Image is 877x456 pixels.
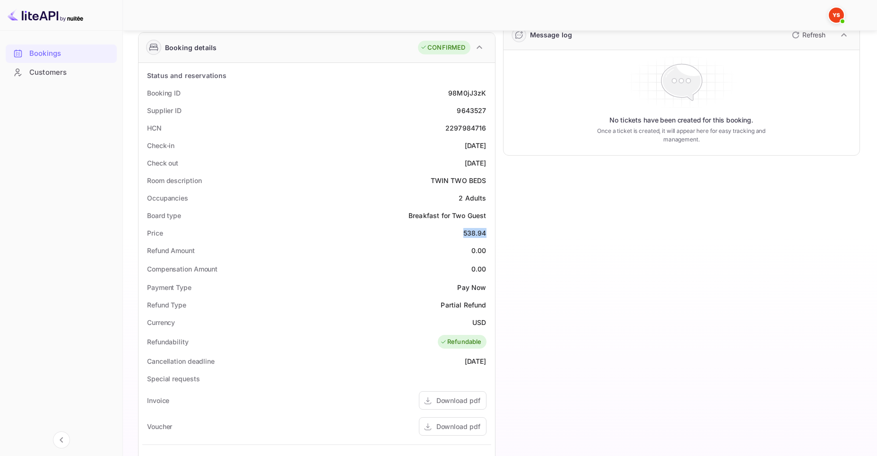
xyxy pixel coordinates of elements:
[436,396,480,404] ya-tr-span: Download pdf
[6,44,117,63] div: Bookings
[147,422,172,430] ya-tr-span: Voucher
[147,176,201,184] ya-tr-span: Room description
[465,158,486,168] div: [DATE]
[147,357,215,365] ya-tr-span: Cancellation deadline
[471,264,486,274] div: 0.00
[165,43,217,53] ya-tr-span: Booking details
[585,127,777,144] ya-tr-span: Once a ticket is created, it will appear here for easy tracking and management.
[471,246,486,255] div: 0.00
[147,124,162,132] ya-tr-span: HCN
[786,27,829,43] button: Refresh
[457,283,486,291] ya-tr-span: Pay Now
[147,283,191,291] ya-tr-span: Payment Type
[147,211,181,219] ya-tr-span: Board type
[448,89,486,97] ya-tr-span: 98M0jJ3zK
[6,63,117,81] a: Customers
[6,63,117,82] div: Customers
[147,229,163,237] ya-tr-span: Price
[445,123,486,133] div: 2297984716
[147,318,175,326] ya-tr-span: Currency
[147,194,188,202] ya-tr-span: Occupancies
[463,228,486,238] div: 538.94
[147,301,186,309] ya-tr-span: Refund Type
[408,211,486,219] ya-tr-span: Breakfast for Two Guest
[441,301,486,309] ya-tr-span: Partial Refund
[472,318,486,326] ya-tr-span: USD
[457,105,486,115] div: 9643527
[431,176,486,184] ya-tr-span: TWIN TWO BEDS
[465,140,486,150] div: [DATE]
[447,337,482,347] ya-tr-span: Refundable
[436,421,480,431] div: Download pdf
[29,67,67,78] ya-tr-span: Customers
[465,356,486,366] div: [DATE]
[147,396,169,404] ya-tr-span: Invoice
[147,106,182,114] ya-tr-span: Supplier ID
[53,431,70,448] button: Collapse navigation
[147,89,181,97] ya-tr-span: Booking ID
[459,194,486,202] ya-tr-span: 2 Adults
[530,31,573,39] ya-tr-span: Message log
[427,43,465,53] ya-tr-span: CONFIRMED
[829,8,844,23] img: Yandex Support
[147,375,200,383] ya-tr-span: Special requests
[8,8,83,23] img: LiteAPI logo
[609,115,753,125] ya-tr-span: No tickets have been created for this booking.
[147,141,174,149] ya-tr-span: Check-in
[147,338,189,346] ya-tr-span: Refundability
[147,265,217,273] ya-tr-span: Compensation Amount
[29,48,61,59] ya-tr-span: Bookings
[147,159,178,167] ya-tr-span: Check out
[147,71,226,79] ya-tr-span: Status and reservations
[802,31,825,39] ya-tr-span: Refresh
[147,246,195,254] ya-tr-span: Refund Amount
[6,44,117,62] a: Bookings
